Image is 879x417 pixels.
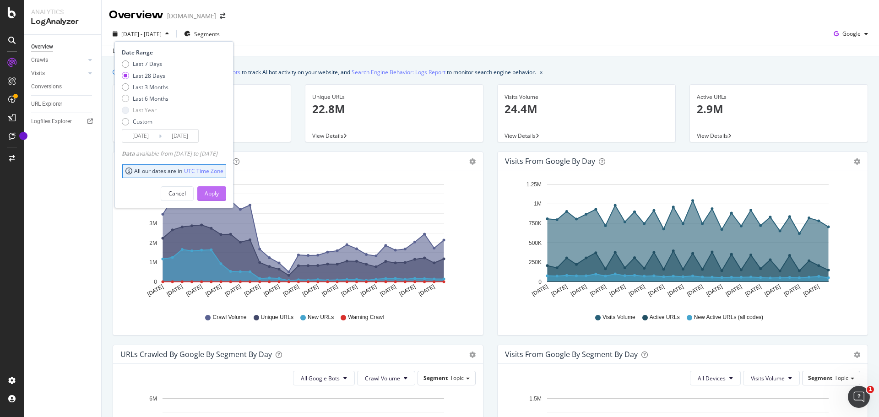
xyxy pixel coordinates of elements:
[149,259,157,265] text: 1M
[133,60,162,68] div: Last 7 Days
[146,283,164,298] text: [DATE]
[848,386,870,408] iframe: Intercom live chat
[697,93,861,101] div: Active URLs
[122,49,224,56] div: Date Range
[168,190,186,197] div: Cancel
[602,314,635,321] span: Visits Volume
[122,130,159,142] input: Start Date
[529,240,542,246] text: 500K
[686,283,704,298] text: [DATE]
[450,374,464,382] span: Topic
[705,283,723,298] text: [DATE]
[122,83,168,91] div: Last 3 Months
[162,130,198,142] input: End Date
[529,395,542,402] text: 1.5M
[133,72,165,80] div: Last 28 Days
[835,374,848,382] span: Topic
[469,158,476,165] div: gear
[744,283,762,298] text: [DATE]
[133,106,157,114] div: Last Year
[505,178,857,305] svg: A chart.
[867,386,874,393] span: 1
[122,95,168,103] div: Last 6 Months
[133,95,168,103] div: Last 6 Months
[125,167,223,175] div: All our dates are in
[149,220,157,227] text: 3M
[312,101,476,117] p: 22.8M
[31,55,86,65] a: Crawls
[357,371,415,385] button: Crawl Volume
[109,7,163,23] div: Overview
[31,69,86,78] a: Visits
[650,314,680,321] span: Active URLs
[505,132,536,140] span: View Details
[301,374,340,382] span: All Google Bots
[243,283,261,298] text: [DATE]
[122,106,168,114] div: Last Year
[550,283,569,298] text: [DATE]
[293,371,355,385] button: All Google Bots
[166,283,184,298] text: [DATE]
[764,283,782,298] text: [DATE]
[167,11,216,21] div: [DOMAIN_NAME]
[694,314,763,321] span: New Active URLs (all codes)
[185,283,203,298] text: [DATE]
[423,374,448,382] span: Segment
[725,283,743,298] text: [DATE]
[301,283,320,298] text: [DATE]
[31,82,95,92] a: Conversions
[608,283,627,298] text: [DATE]
[312,93,476,101] div: Unique URLs
[529,259,542,265] text: 250K
[180,27,223,41] button: Segments
[348,314,384,321] span: Warning Crawl
[31,7,94,16] div: Analytics
[31,42,53,52] div: Overview
[122,118,168,125] div: Custom
[204,283,222,298] text: [DATE]
[505,101,668,117] p: 24.4M
[122,150,217,157] div: available from [DATE] to [DATE]
[570,283,588,298] text: [DATE]
[31,82,62,92] div: Conversions
[224,283,242,298] text: [DATE]
[122,72,168,80] div: Last 28 Days
[854,158,860,165] div: gear
[120,178,472,305] svg: A chart.
[109,27,173,41] button: [DATE] - [DATE]
[19,132,27,140] div: Tooltip anchor
[359,283,378,298] text: [DATE]
[261,314,293,321] span: Unique URLs
[534,201,542,207] text: 1M
[628,283,646,298] text: [DATE]
[113,47,163,55] div: Last update
[531,283,549,298] text: [DATE]
[282,283,300,298] text: [DATE]
[31,42,95,52] a: Overview
[320,283,339,298] text: [DATE]
[842,30,861,38] span: Google
[120,350,272,359] div: URLs Crawled by Google By Segment By Day
[698,374,726,382] span: All Devices
[743,371,800,385] button: Visits Volume
[854,352,860,358] div: gear
[161,186,194,201] button: Cancel
[751,374,785,382] span: Visits Volume
[647,283,665,298] text: [DATE]
[308,314,334,321] span: New URLs
[526,181,542,188] text: 1.25M
[133,118,152,125] div: Custom
[690,371,741,385] button: All Devices
[505,93,668,101] div: Visits Volume
[31,99,62,109] div: URL Explorer
[212,314,246,321] span: Crawl Volume
[340,283,358,298] text: [DATE]
[538,279,542,285] text: 0
[529,220,542,227] text: 750K
[802,283,820,298] text: [DATE]
[808,374,832,382] span: Segment
[589,283,607,298] text: [DATE]
[31,117,95,126] a: Logfiles Explorer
